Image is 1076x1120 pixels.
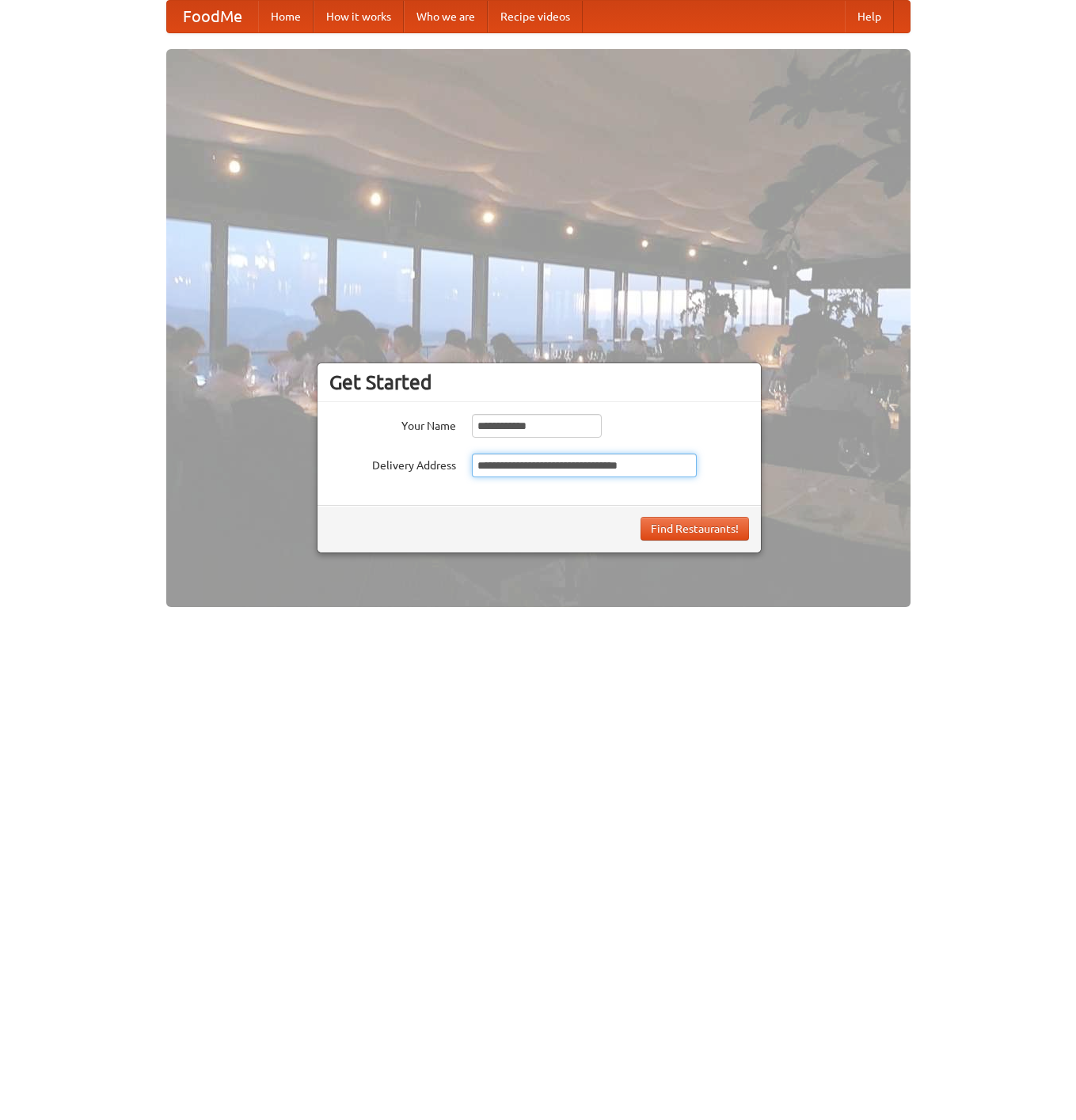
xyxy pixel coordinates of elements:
label: Delivery Address [329,454,456,473]
a: Help [845,1,894,32]
h3: Get Started [329,370,749,394]
a: How it works [314,1,404,32]
a: FoodMe [167,1,258,32]
a: Who we are [404,1,488,32]
a: Recipe videos [488,1,583,32]
button: Find Restaurants! [641,517,749,541]
label: Your Name [329,414,456,434]
a: Home [258,1,314,32]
